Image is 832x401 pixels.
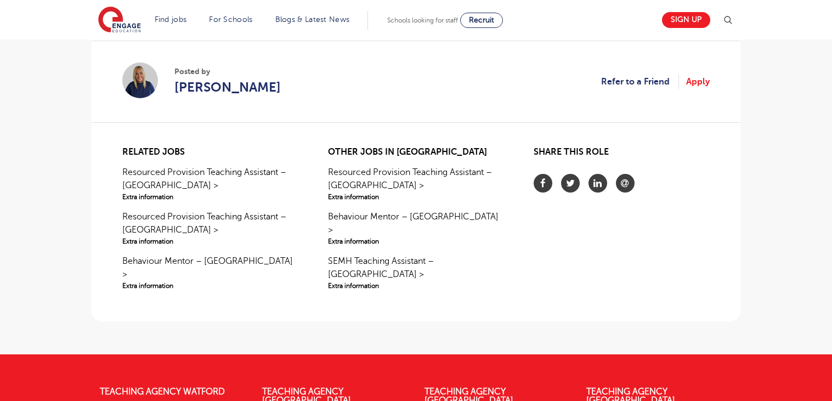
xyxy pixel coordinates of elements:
[122,147,298,157] h2: Related jobs
[387,16,458,24] span: Schools looking for staff
[155,15,187,24] a: Find jobs
[534,147,710,163] h2: Share this role
[328,210,504,246] a: Behaviour Mentor – [GEOGRAPHIC_DATA] >Extra information
[275,15,350,24] a: Blogs & Latest News
[122,210,298,246] a: Resourced Provision Teaching Assistant – [GEOGRAPHIC_DATA] >Extra information
[328,192,504,202] span: Extra information
[209,15,252,24] a: For Schools
[328,281,504,291] span: Extra information
[460,13,503,28] a: Recruit
[98,7,141,34] img: Engage Education
[174,77,281,97] a: [PERSON_NAME]
[100,387,225,397] a: Teaching Agency Watford
[662,12,710,28] a: Sign up
[601,75,679,89] a: Refer to a Friend
[122,236,298,246] span: Extra information
[328,166,504,202] a: Resourced Provision Teaching Assistant – [GEOGRAPHIC_DATA] >Extra information
[328,147,504,157] h2: Other jobs in [GEOGRAPHIC_DATA]
[122,192,298,202] span: Extra information
[328,255,504,291] a: SEMH Teaching Assistant – [GEOGRAPHIC_DATA] >Extra information
[174,66,281,77] span: Posted by
[686,75,710,89] a: Apply
[122,166,298,202] a: Resourced Provision Teaching Assistant – [GEOGRAPHIC_DATA] >Extra information
[122,255,298,291] a: Behaviour Mentor – [GEOGRAPHIC_DATA] >Extra information
[122,281,298,291] span: Extra information
[328,236,504,246] span: Extra information
[469,16,494,24] span: Recruit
